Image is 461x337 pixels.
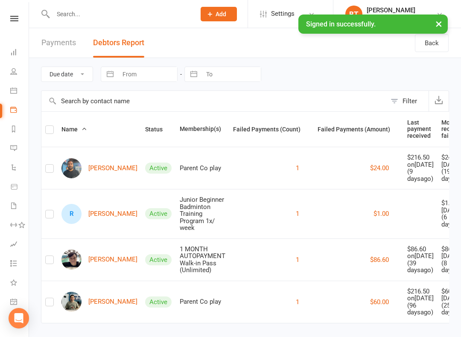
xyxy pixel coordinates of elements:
div: Filter [403,96,417,106]
div: $216.50 on [DATE] [407,154,434,168]
button: 1 [296,209,299,219]
a: Payments [41,28,76,58]
div: ( 96 days ago) [407,302,434,316]
button: Debtors Report [93,28,144,58]
a: Back [415,34,449,52]
div: Open Intercom Messenger [9,308,29,328]
a: People [10,63,29,82]
button: × [431,15,446,33]
div: ( 9 days ago) [407,168,434,182]
button: $60.00 [370,297,389,307]
a: Payments [10,101,29,120]
button: $86.60 [370,255,389,265]
button: Status [145,124,172,134]
button: Failed Payments (Count) [233,124,310,134]
div: Junior Beginner Badminton Training Program 1x/ week [180,196,225,232]
button: Failed Payments (Amount) [318,124,400,134]
a: Assessments [10,235,29,255]
a: [PERSON_NAME] [61,292,137,312]
a: What's New [10,274,29,293]
button: Name [61,124,87,134]
button: $24.00 [370,163,389,173]
span: Failed Payments (Count) [233,126,310,133]
div: ( 39 days ago) [407,260,434,274]
div: BT [345,6,362,23]
button: $1.00 [373,209,389,219]
div: Active [145,163,172,174]
th: Last payment received [403,112,438,147]
input: To [201,67,261,81]
span: Failed Payments (Amount) [318,126,400,133]
span: Add [216,11,226,17]
span: Settings [271,4,295,23]
div: Parent Co play [180,298,225,305]
button: Add [201,7,237,21]
div: Parent Co play [180,165,225,172]
div: Cypress Badminton [367,14,419,22]
input: From [118,67,177,81]
div: Active [145,254,172,265]
a: Product Sales [10,178,29,197]
span: Name [61,126,87,133]
a: Dashboard [10,44,29,63]
a: [PERSON_NAME] [61,250,137,270]
button: 1 [296,255,299,265]
button: Filter [386,91,429,111]
a: R[PERSON_NAME] [61,204,137,224]
div: [PERSON_NAME] [367,6,419,14]
input: Search... [50,8,190,20]
div: 1 MONTH AUTOPAYMENT Walk-in Pass (Unlimited) [180,246,225,274]
a: General attendance kiosk mode [10,293,29,312]
span: Status [145,126,172,133]
th: Membership(s) [176,112,229,147]
a: Calendar [10,82,29,101]
span: Signed in successfully. [306,20,376,28]
div: $216.50 on [DATE] [407,288,434,302]
div: R [61,204,82,224]
div: $86.60 on [DATE] [407,246,434,260]
div: Active [145,296,172,308]
a: Reports [10,120,29,139]
div: Active [145,208,172,219]
a: [PERSON_NAME] [61,158,137,178]
button: 1 [296,297,299,307]
input: Search by contact name [41,91,386,111]
button: 1 [296,163,299,173]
